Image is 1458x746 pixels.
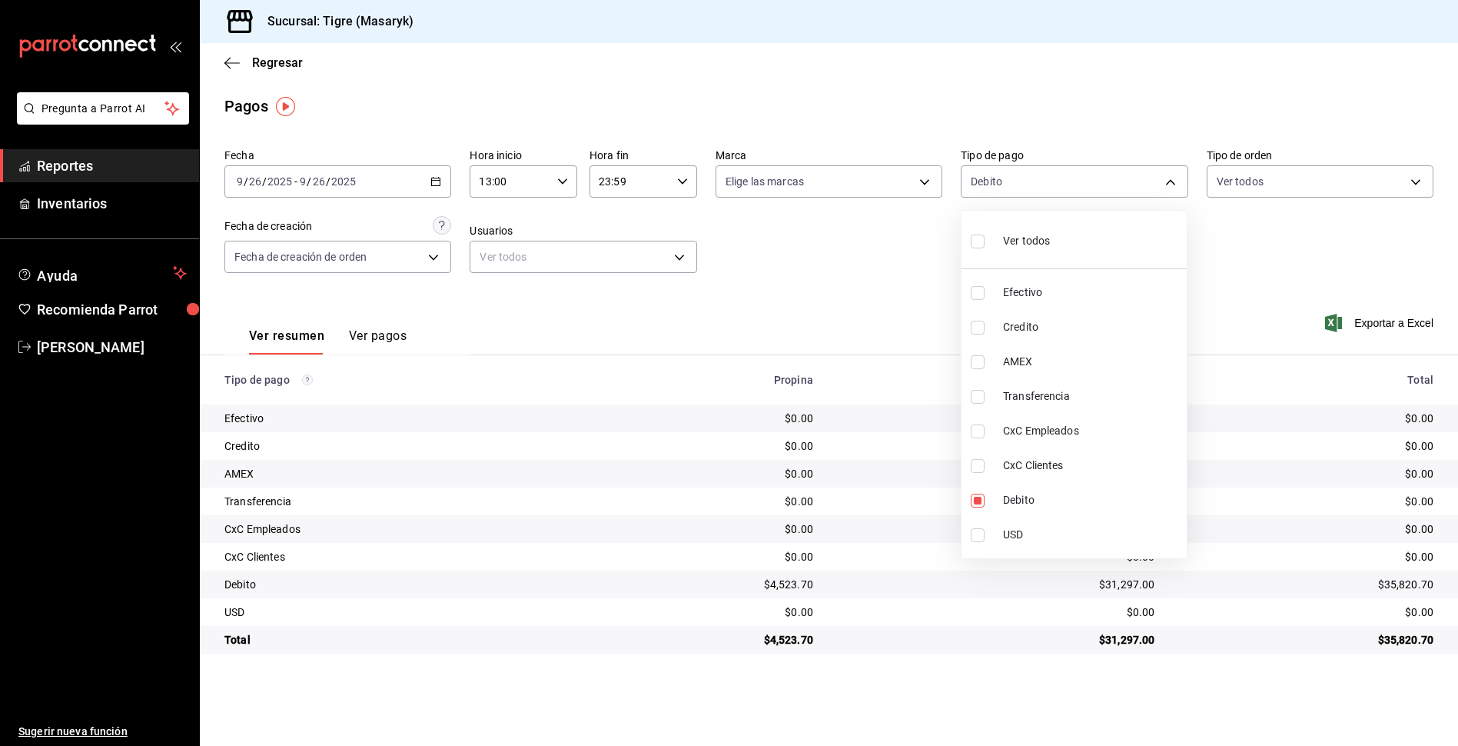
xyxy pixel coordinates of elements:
[1003,388,1181,405] span: Transferencia
[1003,354,1181,370] span: AMEX
[1003,458,1181,474] span: CxC Clientes
[276,97,295,116] img: Tooltip marker
[1003,319,1181,335] span: Credito
[1003,423,1181,439] span: CxC Empleados
[1003,527,1181,543] span: USD
[1003,233,1050,249] span: Ver todos
[1003,492,1181,508] span: Debito
[1003,285,1181,301] span: Efectivo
